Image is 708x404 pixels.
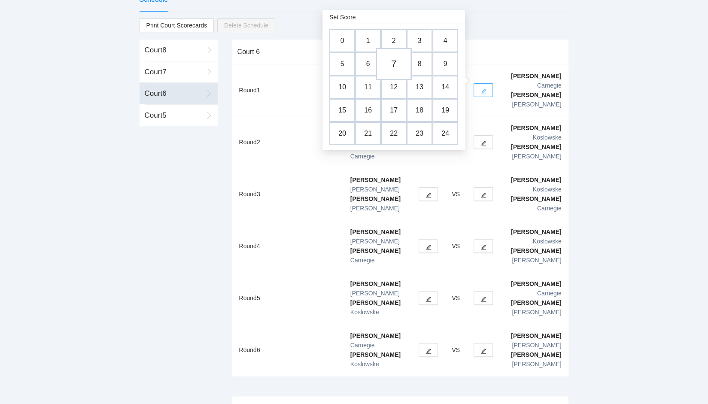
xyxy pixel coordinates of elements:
[355,29,381,52] td: 1
[445,324,467,376] td: VS
[511,332,561,339] b: [PERSON_NAME]
[329,99,355,122] td: 15
[350,342,375,349] span: Carnegie
[381,29,407,52] td: 2
[350,351,401,358] b: [PERSON_NAME]
[350,309,379,316] span: Koslowske
[232,64,343,116] td: Round 1
[480,140,486,146] span: edit
[512,257,561,264] span: [PERSON_NAME]
[355,52,381,76] td: 6
[474,135,493,149] button: edit
[407,52,432,76] td: 8
[232,168,343,220] td: Round 3
[350,195,401,202] b: [PERSON_NAME]
[376,48,412,81] td: 7
[432,29,458,52] td: 4
[350,247,401,254] b: [PERSON_NAME]
[480,348,486,354] span: edit
[355,122,381,145] td: 21
[237,39,563,64] div: Court 6
[329,122,355,145] td: 20
[480,244,486,250] span: edit
[140,18,214,32] a: Print Court Scorecards
[480,296,486,302] span: edit
[512,361,561,368] span: [PERSON_NAME]
[425,244,431,250] span: edit
[350,257,375,264] span: Carnegie
[511,91,561,98] b: [PERSON_NAME]
[425,348,431,354] span: edit
[537,205,562,212] span: Carnegie
[425,296,431,302] span: edit
[512,101,561,108] span: [PERSON_NAME]
[419,239,438,253] button: edit
[474,291,493,305] button: edit
[511,299,561,306] b: [PERSON_NAME]
[480,88,486,94] span: edit
[232,272,343,324] td: Round 5
[445,272,467,324] td: VS
[232,324,343,376] td: Round 6
[533,238,562,245] span: Koslowske
[511,143,561,150] b: [PERSON_NAME]
[381,122,407,145] td: 22
[145,45,203,56] div: Court 8
[145,88,203,99] div: Court 6
[511,228,561,235] b: [PERSON_NAME]
[407,99,432,122] td: 18
[407,76,432,99] td: 13
[445,220,467,272] td: VS
[145,67,203,78] div: Court 7
[350,228,401,235] b: [PERSON_NAME]
[329,29,355,52] td: 0
[232,116,343,168] td: Round 2
[533,134,562,141] span: Koslowske
[432,99,458,122] td: 19
[419,291,438,305] button: edit
[350,361,379,368] span: Koslowske
[350,186,400,193] span: [PERSON_NAME]
[512,153,561,160] span: [PERSON_NAME]
[350,176,401,183] b: [PERSON_NAME]
[350,332,401,339] b: [PERSON_NAME]
[445,168,467,220] td: VS
[407,29,432,52] td: 3
[511,195,561,202] b: [PERSON_NAME]
[511,73,561,79] b: [PERSON_NAME]
[511,280,561,287] b: [PERSON_NAME]
[474,187,493,201] button: edit
[474,239,493,253] button: edit
[381,76,407,99] td: 12
[511,125,561,131] b: [PERSON_NAME]
[432,52,458,76] td: 9
[419,343,438,357] button: edit
[432,76,458,99] td: 14
[537,82,562,89] span: Carnegie
[350,153,375,160] span: Carnegie
[232,220,343,272] td: Round 4
[432,122,458,145] td: 24
[474,343,493,357] button: edit
[480,192,486,198] span: edit
[533,186,562,193] span: Koslowske
[512,309,561,316] span: [PERSON_NAME]
[511,351,561,358] b: [PERSON_NAME]
[329,52,355,76] td: 5
[537,290,562,297] span: Carnegie
[407,122,432,145] td: 23
[329,76,355,99] td: 10
[511,176,561,183] b: [PERSON_NAME]
[355,76,381,99] td: 11
[425,192,431,198] span: edit
[350,290,400,297] span: [PERSON_NAME]
[350,299,401,306] b: [PERSON_NAME]
[419,187,438,201] button: edit
[381,99,407,122] td: 17
[145,110,203,121] div: Court 5
[350,280,401,287] b: [PERSON_NAME]
[355,99,381,122] td: 16
[350,205,400,212] span: [PERSON_NAME]
[146,19,207,32] span: Print Court Scorecards
[511,247,561,254] b: [PERSON_NAME]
